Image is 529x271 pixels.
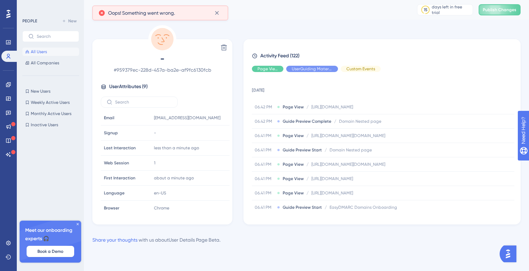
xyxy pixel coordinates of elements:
span: / [306,190,309,196]
a: Share your thoughts [92,237,137,243]
span: Monthly Active Users [31,111,71,116]
button: Inactive Users [22,121,79,129]
button: Publish Changes [479,4,521,15]
span: Page View [283,133,304,138]
button: Book a Demo [27,246,74,257]
span: First Interaction [104,175,135,181]
time: about a minute ago [154,176,194,180]
span: New [68,18,77,24]
div: PEOPLE [22,18,37,24]
span: - [101,53,224,64]
span: Guide Preview Start [283,147,322,153]
span: / [325,205,327,210]
span: New Users [31,88,50,94]
span: en-US [154,190,166,196]
span: / [306,104,309,110]
span: Oops! Something went wrong. [108,9,175,17]
span: Need Help? [16,2,44,10]
span: Page View [283,104,304,110]
iframe: UserGuiding AI Assistant Launcher [500,243,521,264]
span: Signup [104,130,118,136]
span: 06.41 PM [255,176,274,181]
span: [URL][DOMAIN_NAME][DOMAIN_NAME] [311,162,385,167]
span: Publish Changes [483,7,516,13]
span: 1 [154,160,155,166]
input: Search [115,100,172,105]
button: Monthly Active Users [22,109,79,118]
span: All Users [31,49,47,55]
span: 06.41 PM [255,190,274,196]
div: User Details [92,5,400,15]
td: [DATE] [252,78,514,100]
button: Weekly Active Users [22,98,79,107]
span: 06.42 PM [255,119,274,124]
span: Browser [104,205,119,211]
span: Language [104,190,125,196]
span: Weekly Active Users [31,100,70,105]
div: with us about User Details Page Beta . [92,236,220,244]
span: All Companies [31,60,59,66]
span: Page View [283,162,304,167]
span: Inactive Users [31,122,58,128]
span: UserGuiding Material [292,66,332,72]
span: 06.41 PM [255,133,274,138]
span: [URL][DOMAIN_NAME] [311,176,353,181]
span: [URL][DOMAIN_NAME] [311,104,353,110]
span: 06.41 PM [255,205,274,210]
input: Search [37,34,73,39]
span: / [325,147,327,153]
span: / [334,119,336,124]
span: Email [104,115,114,121]
span: Page View [283,176,304,181]
span: User Attributes ( 9 ) [109,83,148,91]
span: [URL][DOMAIN_NAME][DOMAIN_NAME] [311,133,385,138]
span: / [306,162,309,167]
span: Domain Nested page [330,147,372,153]
div: 15 [424,7,428,13]
span: [EMAIL_ADDRESS][DOMAIN_NAME] [154,115,220,121]
span: / [306,133,309,138]
span: Last Interaction [104,145,136,151]
span: Meet our onboarding experts 🎧 [25,226,76,243]
span: Book a Demo [37,249,63,254]
button: All Users [22,48,79,56]
button: New Users [22,87,79,95]
time: less than a minute ago [154,145,199,150]
span: [URL][DOMAIN_NAME] [311,190,353,196]
span: Page View [258,66,278,72]
span: Page View [283,190,304,196]
span: - [154,130,156,136]
span: 06.42 PM [255,104,274,110]
span: Guide Preview Complete [283,119,331,124]
span: / [306,176,309,181]
span: Guide Preview Start [283,205,322,210]
button: New [59,17,79,25]
div: days left in free trial [432,4,471,15]
span: Custom Events [346,66,375,72]
span: # 959379ec-228d-457a-ba2e-af9fc6130fcb [101,66,224,74]
span: 06.41 PM [255,147,274,153]
span: 06.41 PM [255,162,274,167]
span: Web Session [104,160,129,166]
button: All Companies [22,59,79,67]
span: Chrome [154,205,169,211]
span: EasyDMARC Domains Onboarding [330,205,397,210]
span: Activity Feed (122) [260,52,299,60]
span: Domain Nested page [339,119,381,124]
